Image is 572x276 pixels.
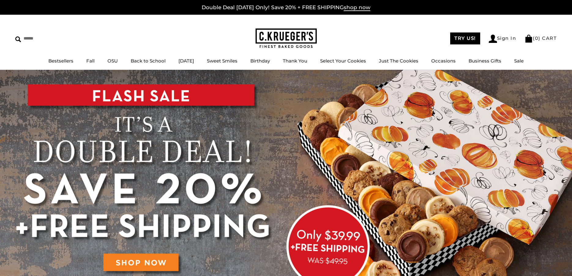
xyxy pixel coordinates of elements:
[514,58,524,64] a: Sale
[207,58,237,64] a: Sweet Smiles
[344,4,370,11] span: shop now
[450,32,480,44] a: TRY US!
[48,58,73,64] a: Bestsellers
[107,58,118,64] a: OSU
[431,58,456,64] a: Occasions
[489,35,497,43] img: Account
[525,35,557,41] a: (0) CART
[202,4,370,11] a: Double Deal [DATE] Only! Save 20% + FREE SHIPPINGshop now
[283,58,307,64] a: Thank You
[15,34,88,43] input: Search
[320,58,366,64] a: Select Your Cookies
[131,58,166,64] a: Back to School
[250,58,270,64] a: Birthday
[489,35,516,43] a: Sign In
[469,58,501,64] a: Business Gifts
[15,36,21,42] img: Search
[86,58,95,64] a: Fall
[379,58,418,64] a: Just The Cookies
[256,28,317,48] img: C.KRUEGER'S
[535,35,539,41] span: 0
[525,35,533,43] img: Bag
[178,58,194,64] a: [DATE]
